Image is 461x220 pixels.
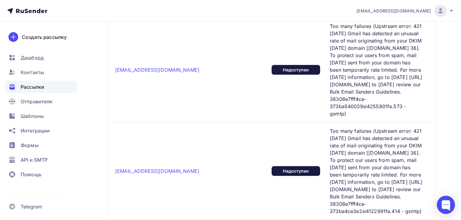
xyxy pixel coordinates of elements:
[272,166,320,176] div: Недоступен
[21,112,44,120] span: Шаблоны
[115,67,199,73] a: [EMAIL_ADDRESS][DOMAIN_NAME]
[21,142,38,149] span: Формы
[272,65,320,75] div: Недоступен
[5,110,77,122] a: Шаблоны
[5,52,77,64] a: Дашборд
[21,54,44,61] span: Дашборд
[21,156,48,163] span: API и SMTP
[5,81,77,93] a: Рассылки
[21,83,44,91] span: Рассылки
[21,98,53,105] span: Отправители
[5,95,77,108] a: Отправители
[115,168,199,174] a: [EMAIL_ADDRESS][DOMAIN_NAME]
[330,127,423,215] span: Too many failures (Upstream error: 421 [DATE] Gmail has detected an unusual rate of mail originat...
[330,22,423,117] span: Too many failures (Upstream error: 421 [DATE] Gmail has detected an unusual rate of mail originat...
[21,127,50,134] span: Интеграции
[5,139,77,151] a: Формы
[21,203,42,210] span: Telegram
[22,33,67,41] div: Создать рассылку
[356,8,431,14] span: [EMAIL_ADDRESS][DOMAIN_NAME]
[21,171,42,178] span: Помощь
[356,5,454,17] a: [EMAIL_ADDRESS][DOMAIN_NAME]
[5,66,77,78] a: Контакты
[21,69,44,76] span: Контакты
